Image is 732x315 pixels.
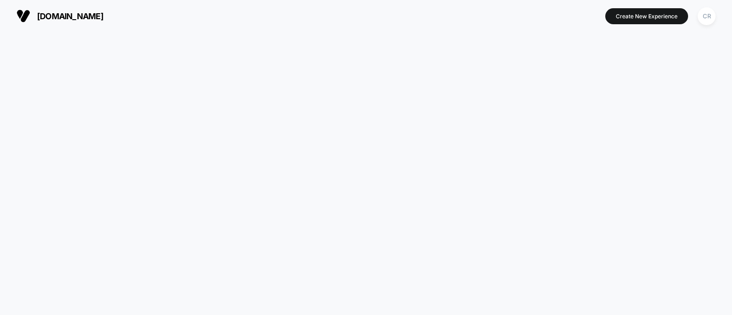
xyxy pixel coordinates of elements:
[698,7,716,25] div: CR
[14,9,106,23] button: [DOMAIN_NAME]
[37,11,103,21] span: [DOMAIN_NAME]
[16,9,30,23] img: Visually logo
[605,8,688,24] button: Create New Experience
[695,7,718,26] button: CR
